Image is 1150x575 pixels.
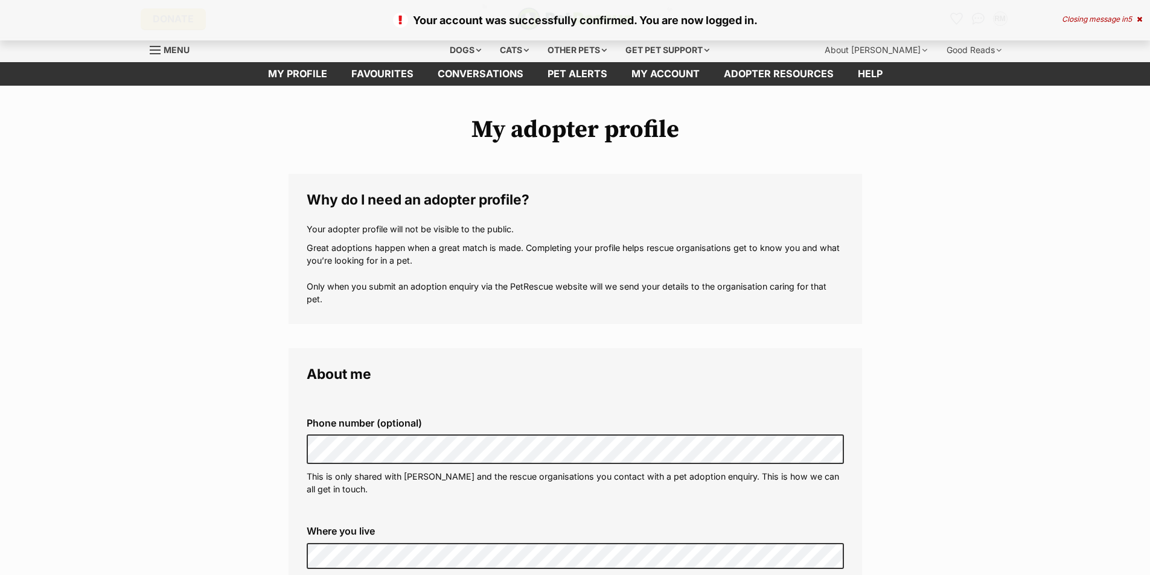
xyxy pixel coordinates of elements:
p: Great adoptions happen when a great match is made. Completing your profile helps rescue organisat... [307,241,844,306]
h1: My adopter profile [289,116,862,144]
div: Cats [491,38,537,62]
fieldset: Why do I need an adopter profile? [289,174,862,324]
div: Other pets [539,38,615,62]
a: Pet alerts [535,62,619,86]
a: Favourites [339,62,426,86]
a: Adopter resources [712,62,846,86]
label: Phone number (optional) [307,418,844,428]
span: Menu [164,45,190,55]
div: Get pet support [617,38,718,62]
div: Dogs [441,38,490,62]
a: Menu [150,38,198,60]
p: This is only shared with [PERSON_NAME] and the rescue organisations you contact with a pet adopti... [307,470,844,496]
legend: Why do I need an adopter profile? [307,192,844,208]
a: My profile [256,62,339,86]
label: Where you live [307,526,844,536]
p: Your adopter profile will not be visible to the public. [307,223,844,235]
a: Help [846,62,895,86]
div: Good Reads [938,38,1010,62]
legend: About me [307,366,844,382]
div: About [PERSON_NAME] [816,38,936,62]
a: My account [619,62,712,86]
a: conversations [426,62,535,86]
